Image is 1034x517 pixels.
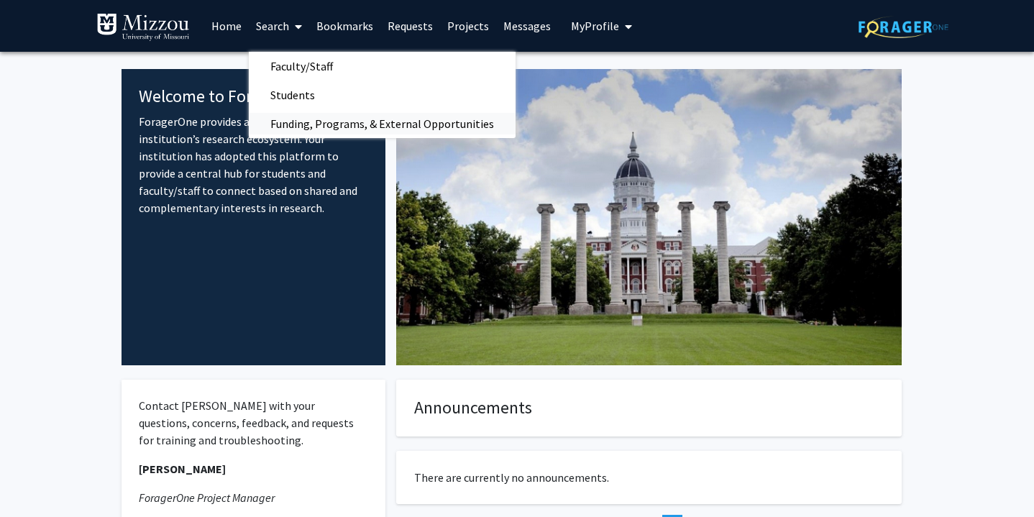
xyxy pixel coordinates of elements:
[139,86,368,107] h4: Welcome to ForagerOne
[96,13,190,42] img: University of Missouri Logo
[139,397,368,449] p: Contact [PERSON_NAME] with your questions, concerns, feedback, and requests for training and trou...
[249,55,516,77] a: Faculty/Staff
[440,1,496,51] a: Projects
[249,113,516,134] a: Funding, Programs, & External Opportunities
[414,398,884,418] h4: Announcements
[249,109,516,138] span: Funding, Programs, & External Opportunities
[396,69,902,365] img: Cover Image
[380,1,440,51] a: Requests
[204,1,249,51] a: Home
[11,452,61,506] iframe: Chat
[139,462,226,476] strong: [PERSON_NAME]
[249,84,516,106] a: Students
[309,1,380,51] a: Bookmarks
[249,81,337,109] span: Students
[249,52,354,81] span: Faculty/Staff
[859,16,948,38] img: ForagerOne Logo
[414,469,884,486] p: There are currently no announcements.
[249,1,309,51] a: Search
[139,113,368,216] p: ForagerOne provides an entry point into our institution’s research ecosystem. Your institution ha...
[139,490,275,505] em: ForagerOne Project Manager
[496,1,558,51] a: Messages
[571,19,619,33] span: My Profile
